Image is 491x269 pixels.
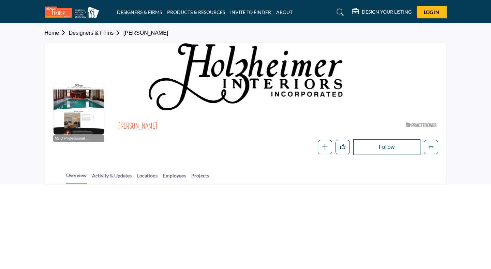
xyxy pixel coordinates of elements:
button: Like [336,140,350,154]
a: DESIGNERS & FIRMS [117,9,162,15]
span: Log In [424,9,439,15]
a: INVITE TO FINDER [230,9,271,15]
a: Home [45,30,69,36]
a: Search [330,7,348,18]
a: Designers & Firms [69,30,123,36]
a: PRODUCTS & RESOURCES [167,9,225,15]
span: ASID Professional Practitioner [55,136,92,141]
button: Follow [353,139,420,155]
img: site Logo [45,6,103,18]
a: Overview [66,172,87,184]
a: Locations [137,172,158,184]
span: Jacqueline Holzheimer [118,121,306,132]
a: Employees [163,172,186,184]
h5: DESIGN YOUR LISTING [362,9,412,15]
a: ABOUT [276,9,293,15]
img: ASID Qualified Practitioners [406,121,436,129]
a: Projects [191,172,209,184]
button: Log In [417,6,447,18]
a: [PERSON_NAME] [123,30,168,36]
button: More details [424,140,438,154]
div: DESIGN YOUR LISTING [352,8,412,16]
a: Activity & Updates [92,172,132,184]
